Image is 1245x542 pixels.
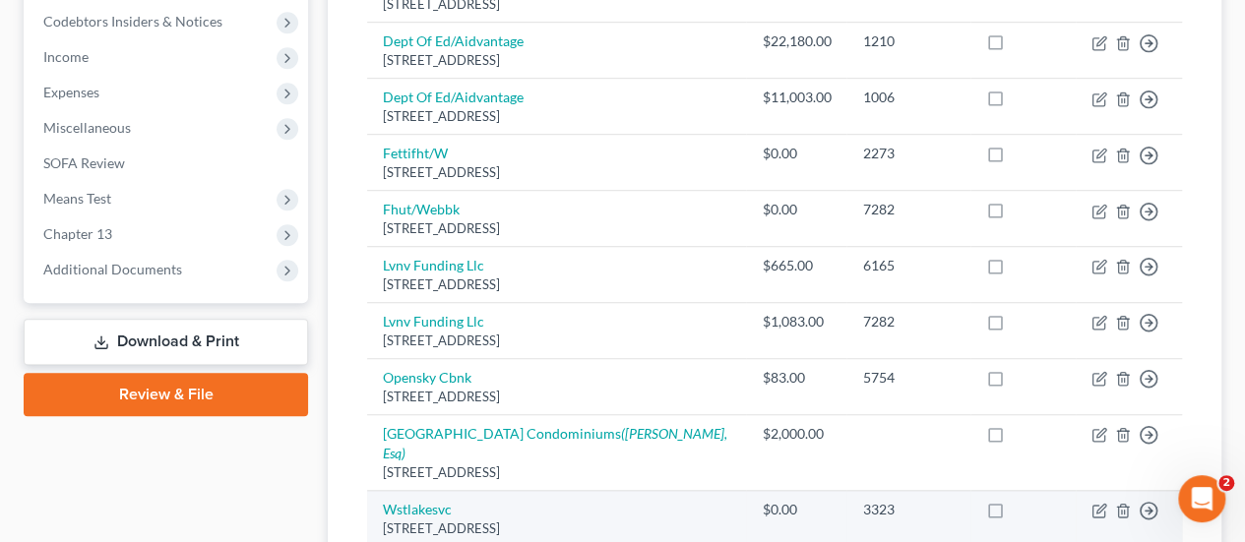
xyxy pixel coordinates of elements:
[43,119,131,136] span: Miscellaneous
[383,163,730,182] div: [STREET_ADDRESS]
[43,154,125,171] span: SOFA Review
[762,256,831,275] div: $665.00
[24,319,308,365] a: Download & Print
[43,84,99,100] span: Expenses
[762,424,831,444] div: $2,000.00
[43,190,111,207] span: Means Test
[862,88,955,107] div: 1006
[383,145,448,161] a: Fettifht/W
[762,31,831,51] div: $22,180.00
[43,225,112,242] span: Chapter 13
[383,313,484,330] a: Lvnv Funding Llc
[383,219,730,238] div: [STREET_ADDRESS]
[383,275,730,294] div: [STREET_ADDRESS]
[43,13,222,30] span: Codebtors Insiders & Notices
[43,48,89,65] span: Income
[383,201,460,217] a: Fhut/Webbk
[862,200,955,219] div: 7282
[762,144,831,163] div: $0.00
[862,368,955,388] div: 5754
[862,312,955,331] div: 7282
[43,261,182,277] span: Additional Documents
[383,369,471,386] a: Opensky Cbnk
[862,256,955,275] div: 6165
[383,107,730,126] div: [STREET_ADDRESS]
[383,425,727,461] a: [GEOGRAPHIC_DATA] Condominiums([PERSON_NAME], Esq)
[383,51,730,70] div: [STREET_ADDRESS]
[383,257,484,273] a: Lvnv Funding Llc
[762,200,831,219] div: $0.00
[383,425,727,461] i: ([PERSON_NAME], Esq)
[862,144,955,163] div: 2273
[762,312,831,331] div: $1,083.00
[24,373,308,416] a: Review & File
[383,463,730,482] div: [STREET_ADDRESS]
[762,368,831,388] div: $83.00
[383,32,524,49] a: Dept Of Ed/Aidvantage
[383,519,730,538] div: [STREET_ADDRESS]
[1218,475,1234,491] span: 2
[862,500,955,519] div: 3323
[383,388,730,406] div: [STREET_ADDRESS]
[762,500,831,519] div: $0.00
[28,146,308,181] a: SOFA Review
[1178,475,1225,522] iframe: Intercom live chat
[383,331,730,350] div: [STREET_ADDRESS]
[762,88,831,107] div: $11,003.00
[383,501,452,517] a: Wstlakesvc
[383,89,524,105] a: Dept Of Ed/Aidvantage
[862,31,955,51] div: 1210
